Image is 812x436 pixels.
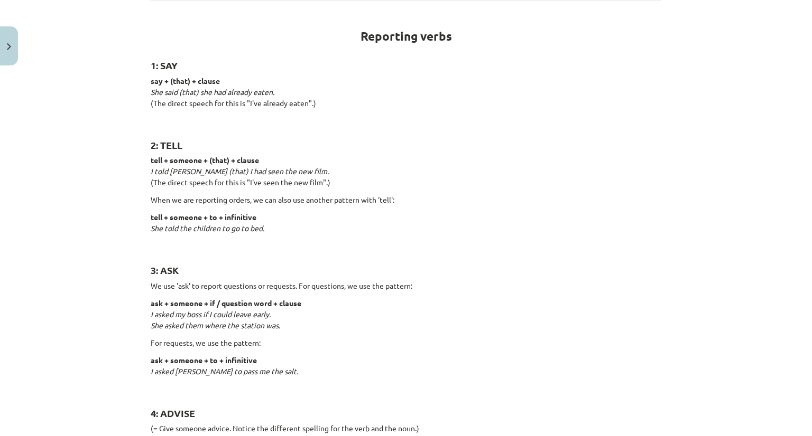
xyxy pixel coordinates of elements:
[151,212,256,222] strong: tell + someone + to + infinitive
[151,155,259,165] strong: tell + someone + (that) + clause
[151,155,661,188] p: (The direct speech for this is "I've seen the new film".)
[151,355,257,365] strong: ask + someone + to + infinitive
[7,43,11,50] img: icon-close-lesson-0947bae3869378f0d4975bcd49f059093ad1ed9edebbc8119c70593378902aed.svg
[151,166,329,176] em: I told [PERSON_NAME] (that) I had seen the new film.
[151,75,661,120] p: (The direct speech for this is "I've already eaten".)
[151,320,280,330] em: She asked them where the station was.
[361,29,452,44] strong: Reporting verbs
[151,337,661,348] p: For requests, we use the pattern:
[151,264,179,276] strong: 3: ASK
[151,76,220,86] strong: say + (that) + clause
[151,366,298,376] em: I asked [PERSON_NAME] to pass me the salt.
[151,59,178,71] strong: 1: SAY
[151,423,661,434] p: (= Give someone advice. Notice the different spelling for the verb and the noun.)
[151,139,182,151] strong: 2: TELL
[151,194,661,205] p: When we are reporting orders, we can also use another pattern with 'tell':
[151,298,301,308] strong: ask + someone + if / question word + clause
[151,223,264,233] em: She told the children to go to bed.
[151,407,195,419] strong: 4: ADVISE
[151,280,661,291] p: We use 'ask' to report questions or requests. For questions, we use the pattern:
[151,87,274,97] em: She said (that) she had already eaten.
[151,309,271,319] em: I asked my boss if I could leave early.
